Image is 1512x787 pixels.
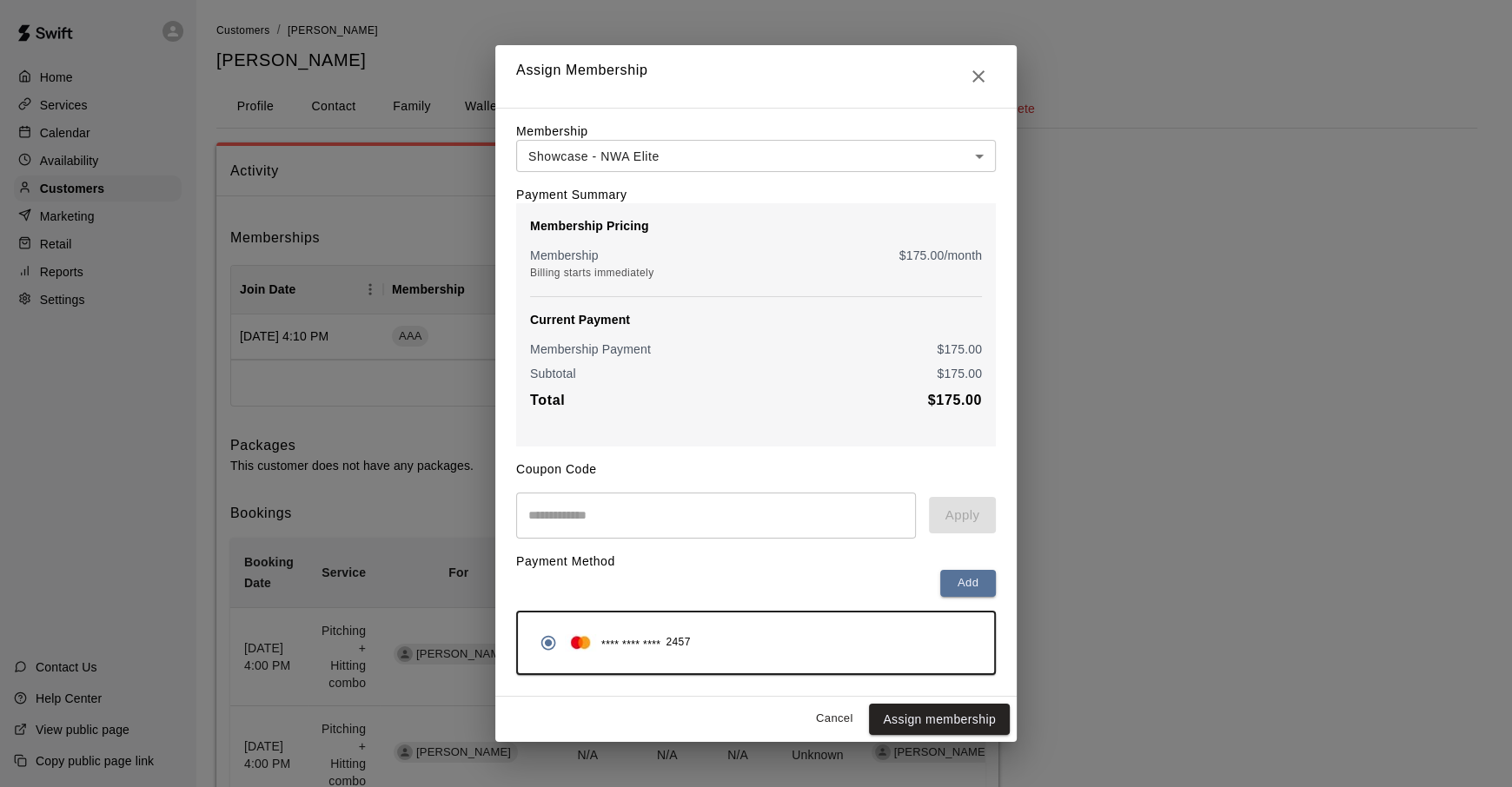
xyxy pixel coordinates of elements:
label: Membership [516,124,588,138]
div: Showcase - NWA Elite [516,140,996,172]
button: Close [961,59,996,94]
button: Assign membership [869,704,1010,736]
h2: Assign Membership [495,45,1017,108]
button: Cancel [806,705,862,732]
p: Current Payment [530,311,982,328]
span: 2457 [666,634,690,651]
b: Total [530,393,565,407]
label: Coupon Code [516,462,597,476]
p: $ 175.00 [937,365,982,382]
label: Payment Method [516,554,615,568]
p: Membership [530,247,599,264]
button: Add [940,570,996,597]
p: Membership Pricing [530,217,982,235]
p: $ 175.00 [937,341,982,358]
span: Billing starts immediately [530,267,653,279]
p: $ 175.00 /month [899,247,982,264]
b: $ 175.00 [928,393,982,407]
p: Membership Payment [530,341,651,358]
label: Payment Summary [516,188,627,202]
img: Credit card brand logo [565,634,596,651]
p: Subtotal [530,365,576,382]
